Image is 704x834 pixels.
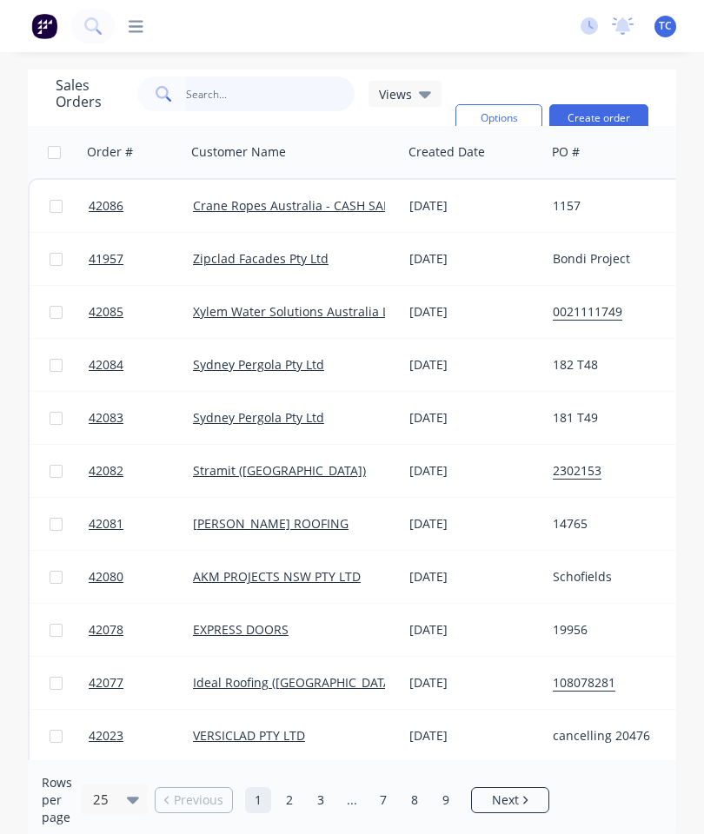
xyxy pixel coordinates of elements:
span: 42086 [89,197,123,215]
span: Previous [174,791,223,809]
a: 42023 [89,710,193,762]
div: [DATE] [409,250,539,268]
a: EXPRESS DOORS [193,621,289,638]
span: 42082 [89,462,123,480]
span: 42085 [89,303,123,321]
span: Rows per page [42,774,74,826]
span: Views [379,85,412,103]
div: [DATE] [409,303,539,321]
span: 42077 [89,674,123,692]
span: 42084 [89,356,123,374]
img: Factory [31,13,57,39]
a: 42086 [89,180,193,232]
input: Search... [186,76,355,111]
a: Next page [472,791,548,809]
a: 42083 [89,392,193,444]
a: VERSICLAD PTY LTD [193,727,305,744]
a: Page 1 is your current page [245,787,271,813]
div: [DATE] [409,197,539,215]
a: Page 7 [370,787,396,813]
span: 42078 [89,621,123,639]
a: Page 9 [433,787,459,813]
a: 42084 [89,339,193,391]
button: Options [455,104,542,132]
span: 42081 [89,515,123,533]
a: Page 2 [276,787,302,813]
a: 42081 [89,498,193,550]
a: 42085 [89,286,193,338]
a: Jump forward [339,787,365,813]
div: [DATE] [409,621,539,639]
div: [DATE] [409,356,539,374]
div: [DATE] [409,462,539,480]
a: Stramit ([GEOGRAPHIC_DATA]) [193,462,366,479]
a: Ideal Roofing ([GEOGRAPHIC_DATA]) Pty Ltd [193,674,442,691]
button: Create order [549,104,648,132]
span: 42080 [89,568,123,586]
div: [DATE] [409,409,539,427]
a: Previous page [156,791,232,809]
a: Zipclad Facades Pty Ltd [193,250,329,267]
a: Sydney Pergola Pty Ltd [193,356,324,373]
a: Xylem Water Solutions Australia Ltd [193,303,401,320]
a: Sydney Pergola Pty Ltd [193,409,324,426]
a: Page 3 [308,787,334,813]
div: [DATE] [409,727,539,745]
div: Created Date [408,143,485,161]
a: 42078 [89,604,193,656]
div: [DATE] [409,568,539,586]
a: Crane Ropes Australia - CASH SALE [193,197,396,214]
a: 42082 [89,445,193,497]
a: 42077 [89,657,193,709]
div: Customer Name [191,143,286,161]
a: 41957 [89,233,193,285]
span: 42083 [89,409,123,427]
a: Page 8 [402,787,428,813]
h1: Sales Orders [56,77,123,110]
div: PO # [552,143,580,161]
span: 42023 [89,727,123,745]
a: [PERSON_NAME] ROOFING [193,515,349,532]
a: 42080 [89,551,193,603]
span: 41957 [89,250,123,268]
a: AKM PROJECTS NSW PTY LTD [193,568,361,585]
div: Order # [87,143,133,161]
div: [DATE] [409,674,539,692]
ul: Pagination [148,787,556,813]
span: TC [659,18,672,34]
span: Next [492,791,519,809]
div: [DATE] [409,515,539,533]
